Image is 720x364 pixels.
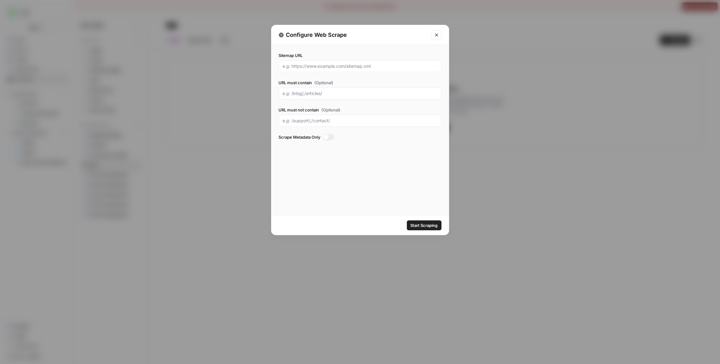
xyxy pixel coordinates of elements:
input: e.g: https://www.example.com/sitemap.xml [283,63,438,69]
label: URL must contain [279,80,442,86]
span: (Optional) [315,80,334,86]
button: Start Scraping [407,220,442,230]
div: Configure Web Scrape [279,31,428,39]
label: Scrape Metadata Only [279,134,442,140]
input: e.g: /blog/,/articles/ [283,90,438,97]
input: e.g: /support/,/contact/ [283,118,438,124]
label: URL must not contain [279,107,442,113]
span: Start Scraping [411,222,438,228]
button: Close modal [432,30,442,40]
label: Sitemap URL [279,52,442,58]
span: (Optional) [322,107,341,113]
